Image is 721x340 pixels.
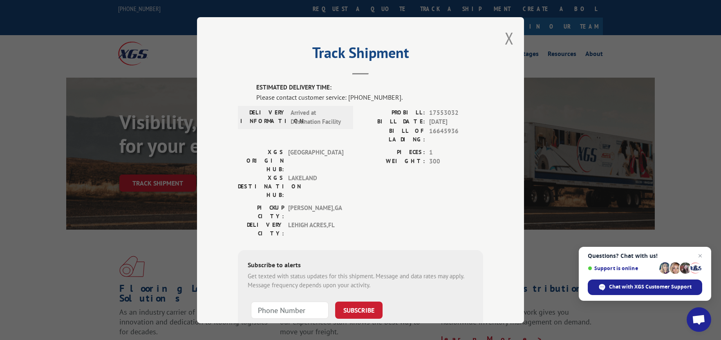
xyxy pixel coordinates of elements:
label: XGS DESTINATION HUB: [238,173,284,199]
div: Open chat [687,307,711,332]
span: [PERSON_NAME] , GA [288,203,343,220]
span: Chat with XGS Customer Support [609,283,692,291]
label: DELIVERY INFORMATION: [240,108,287,126]
div: Subscribe to alerts [248,259,473,271]
span: [GEOGRAPHIC_DATA] [288,148,343,173]
label: BILL DATE: [360,117,425,127]
button: SUBSCRIBE [335,301,383,318]
span: Arrived at Destination Facility [291,108,346,126]
div: Get texted with status updates for this shipment. Message and data rates may apply. Message frequ... [248,271,473,290]
span: Close chat [695,251,705,261]
label: DELIVERY CITY: [238,220,284,237]
label: PROBILL: [360,108,425,117]
span: LEHIGH ACRES , FL [288,220,343,237]
span: Questions? Chat with us! [588,253,702,259]
span: Support is online [588,265,656,271]
span: 1 [429,148,483,157]
h2: Track Shipment [238,47,483,63]
div: Please contact customer service: [PHONE_NUMBER]. [256,92,483,102]
label: PIECES: [360,148,425,157]
label: PICKUP CITY: [238,203,284,220]
input: Phone Number [251,301,329,318]
label: WEIGHT: [360,157,425,166]
label: XGS ORIGIN HUB: [238,148,284,173]
button: Close modal [505,27,514,49]
span: 17553032 [429,108,483,117]
span: LAKELAND [288,173,343,199]
label: ESTIMATED DELIVERY TIME: [256,83,483,92]
div: Chat with XGS Customer Support [588,280,702,295]
span: 300 [429,157,483,166]
span: [DATE] [429,117,483,127]
span: 16645936 [429,126,483,143]
label: BILL OF LADING: [360,126,425,143]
